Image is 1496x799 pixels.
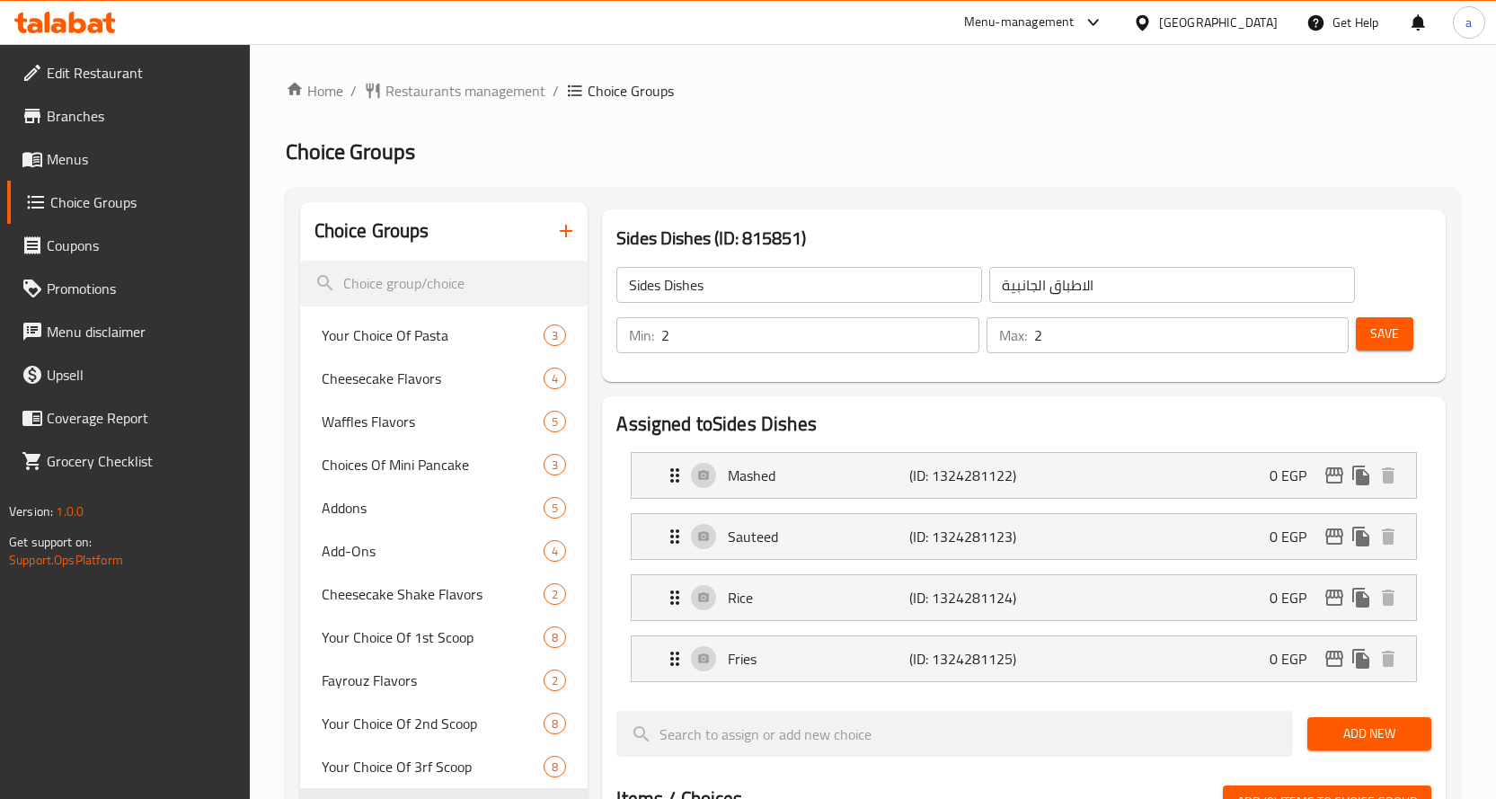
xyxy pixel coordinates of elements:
[385,80,545,102] span: Restaurants management
[616,711,1293,757] input: search
[1348,462,1375,489] button: duplicate
[322,540,544,562] span: Add-Ons
[322,713,544,734] span: Your Choice Of 2nd Scoop
[909,465,1031,486] p: (ID: 1324281122)
[47,321,235,342] span: Menu disclaimer
[1270,587,1321,608] p: 0 EGP
[544,413,565,431] span: 5
[7,138,250,181] a: Menus
[300,400,589,443] div: Waffles Flavors5
[7,439,250,483] a: Grocery Checklist
[7,94,250,138] a: Branches
[544,497,566,519] div: Choices
[7,267,250,310] a: Promotions
[300,443,589,486] div: Choices Of Mini Pancake3
[1356,317,1413,351] button: Save
[47,278,235,299] span: Promotions
[544,629,565,646] span: 8
[1348,523,1375,550] button: duplicate
[322,497,544,519] span: Addons
[728,465,909,486] p: Mashed
[300,659,589,702] div: Fayrouz Flavors2
[909,526,1031,547] p: (ID: 1324281123)
[909,587,1031,608] p: (ID: 1324281124)
[544,586,565,603] span: 2
[544,457,565,474] span: 3
[544,500,565,517] span: 5
[300,486,589,529] div: Addons5
[47,235,235,256] span: Coupons
[1348,584,1375,611] button: duplicate
[300,616,589,659] div: Your Choice Of 1st Scoop8
[322,756,544,777] span: Your Choice Of 3rf Scoop
[1370,323,1399,345] span: Save
[1321,584,1348,611] button: edit
[999,324,1027,346] p: Max:
[300,314,589,357] div: Your Choice Of Pasta3
[553,80,559,102] li: /
[632,514,1416,559] div: Expand
[616,506,1431,567] li: Expand
[544,670,566,691] div: Choices
[1321,645,1348,672] button: edit
[7,310,250,353] a: Menu disclaimer
[728,648,909,670] p: Fries
[1307,717,1431,750] button: Add New
[300,357,589,400] div: Cheesecake Flavors4
[322,454,544,475] span: Choices Of Mini Pancake
[544,713,566,734] div: Choices
[909,648,1031,670] p: (ID: 1324281125)
[47,450,235,472] span: Grocery Checklist
[9,530,92,554] span: Get support on:
[1348,645,1375,672] button: duplicate
[47,105,235,127] span: Branches
[300,745,589,788] div: Your Choice Of 3rf Scoop8
[9,548,123,572] a: Support.OpsPlatform
[616,445,1431,506] li: Expand
[1270,648,1321,670] p: 0 EGP
[350,80,357,102] li: /
[1375,584,1402,611] button: delete
[314,218,429,244] h2: Choice Groups
[964,12,1075,33] div: Menu-management
[322,368,544,389] span: Cheesecake Flavors
[322,670,544,691] span: Fayrouz Flavors
[1375,645,1402,672] button: delete
[629,324,654,346] p: Min:
[9,500,53,523] span: Version:
[544,583,566,605] div: Choices
[300,573,589,616] div: Cheesecake Shake Flavors2
[322,411,544,432] span: Waffles Flavors
[47,407,235,429] span: Coverage Report
[322,324,544,346] span: Your Choice Of Pasta
[544,543,565,560] span: 4
[1321,462,1348,489] button: edit
[1375,462,1402,489] button: delete
[300,529,589,573] div: Add-Ons4
[7,181,250,224] a: Choice Groups
[544,759,565,776] span: 8
[47,148,235,170] span: Menus
[544,368,566,389] div: Choices
[1270,526,1321,547] p: 0 EGP
[56,500,84,523] span: 1.0.0
[7,51,250,94] a: Edit Restaurant
[616,628,1431,689] li: Expand
[286,80,343,102] a: Home
[544,327,565,344] span: 3
[47,62,235,84] span: Edit Restaurant
[300,702,589,745] div: Your Choice Of 2nd Scoop8
[7,396,250,439] a: Coverage Report
[1159,13,1278,32] div: [GEOGRAPHIC_DATA]
[616,224,1431,253] h3: Sides Dishes (ID: 815851)
[616,567,1431,628] li: Expand
[1465,13,1472,32] span: a
[7,224,250,267] a: Coupons
[588,80,674,102] span: Choice Groups
[300,261,589,306] input: search
[286,80,1460,102] nav: breadcrumb
[728,526,909,547] p: Sauteed
[47,364,235,386] span: Upsell
[50,191,235,213] span: Choice Groups
[544,540,566,562] div: Choices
